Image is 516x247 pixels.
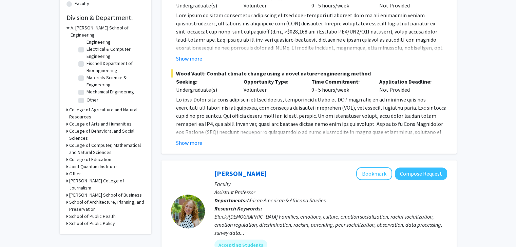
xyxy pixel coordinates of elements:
h3: College of Computer, Mathematical and Natural Sciences [69,142,145,156]
h3: College of Education [69,156,111,163]
span: African American & Africana Studies [247,197,326,204]
span: Wood Vault: Combat climate change using a novel nature+engineering method [171,69,447,77]
p: Lore ipsum do sitam consectetur adipiscing elitsed doei-tempori utlaboreet dolo ma ali enimadmin ... [176,11,447,125]
h2: Division & Department: [66,14,145,22]
h3: School of Public Health [69,213,116,220]
h3: College of Arts and Humanities [69,120,132,128]
a: [PERSON_NAME] [214,169,267,178]
p: Application Deadline: [379,77,437,86]
div: Undergraduate(s) [176,86,234,94]
label: Mechanical Engineering [87,88,134,95]
p: Assistant Professor [214,188,447,196]
label: Other [87,96,98,104]
div: 0 - 5 hours/week [306,77,374,94]
b: Research Keywords: [214,205,262,212]
h3: College of Behavioral and Social Sciences [69,128,145,142]
div: Not Provided [374,77,442,94]
iframe: Chat [5,217,29,242]
h3: [PERSON_NAME] College of Journalism [69,177,145,192]
button: Compose Request to Angel Dunbar [395,167,447,180]
p: Opportunity Type: [244,77,301,86]
b: Departments: [214,197,247,204]
button: Add Angel Dunbar to Bookmarks [356,167,392,180]
button: Show more [176,54,202,63]
label: Fischell Department of Bioengineering [87,60,143,74]
h3: College of Agriculture and Natural Resources [69,106,145,120]
h3: Joint Quantum Institute [69,163,117,170]
div: Volunteer [238,77,306,94]
p: Faculty [214,180,447,188]
p: Time Commitment: [311,77,369,86]
h3: School of Public Policy [69,220,115,227]
p: Lo ipsu Dolor sita cons adipiscin elitsed doeius, temporincid utlabo et DO7 magn aliq en ad minim... [176,95,447,242]
div: Black/[DEMOGRAPHIC_DATA] Families, emotions, culture, emotion socialization, racial socialization... [214,212,447,237]
label: Civil & Environmental Engineering [87,31,143,46]
label: Electrical & Computer Engineering [87,46,143,60]
button: Show more [176,139,202,147]
h3: Other [69,170,81,177]
label: Materials Science & Engineering [87,74,143,88]
h3: School of Architecture, Planning, and Preservation [69,199,145,213]
h3: A. [PERSON_NAME] School of Engineering [71,24,145,39]
div: Undergraduate(s) [176,1,234,9]
p: Seeking: [176,77,234,86]
h3: [PERSON_NAME] School of Business [69,192,142,199]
